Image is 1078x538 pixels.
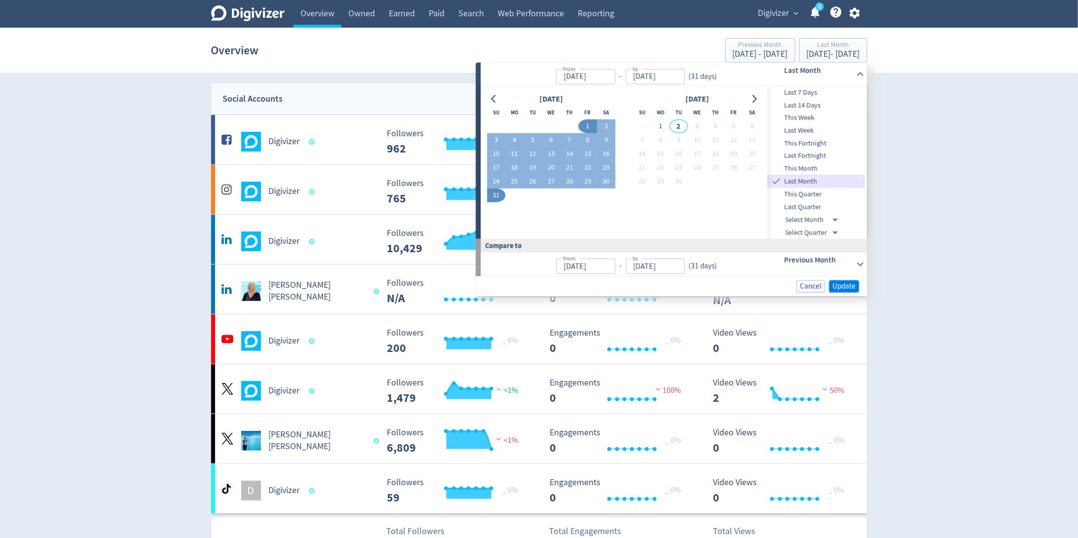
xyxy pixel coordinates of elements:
a: Emma Lo Russo undefined[PERSON_NAME] [PERSON_NAME] Followers --- Followers 6,809 <1% Engagements ... [211,414,867,463]
button: 19 [523,161,542,175]
button: 31 [487,189,505,202]
button: Update [829,280,859,293]
span: This Month [768,163,865,174]
a: DDigivizer Followers --- _ 0% Followers 59 Engagements 0 Engagements 0 _ 0% Video Views 0 Video V... [211,464,867,513]
h5: Digivizer [269,186,300,197]
button: 5 [523,133,542,147]
span: Data last synced: 2 Sep 2025, 1:02am (AEST) [309,189,317,194]
span: Data last synced: 1 Sep 2025, 11:02pm (AEST) [374,289,382,294]
span: Data last synced: 2 Sep 2025, 9:02am (AEST) [309,388,317,394]
svg: Video Views 0 [708,328,856,354]
button: 26 [523,175,542,189]
button: 12 [725,133,743,147]
th: Thursday [706,106,725,119]
svg: Followers --- [382,478,530,504]
div: ( 31 days ) [685,261,717,272]
span: This Fortnight [768,138,865,149]
span: Last Fortnight [768,151,865,161]
button: 14 [560,147,579,161]
h6: Last Month [784,64,852,76]
svg: Engagements 0 [545,378,693,404]
th: Monday [651,106,669,119]
div: Last Month [768,175,865,188]
span: Last Month [782,176,865,187]
button: 7 [560,133,579,147]
button: 8 [651,133,669,147]
button: 9 [597,133,615,147]
button: 27 [542,175,560,189]
svg: Video Views 2 [708,378,856,404]
button: 22 [651,161,669,175]
label: to [632,254,638,263]
th: Sunday [633,106,651,119]
button: 26 [725,161,743,175]
th: Saturday [597,106,615,119]
button: Previous Month[DATE] - [DATE] [725,38,795,63]
button: 1 [651,119,669,133]
div: [DATE] [536,93,566,106]
button: 11 [505,147,523,161]
a: Digivizer undefinedDigivizer Followers --- _ 0% Followers 765 Engagements 3 Engagements 3 57% Vid... [211,165,867,214]
div: [DATE] [682,93,712,106]
button: 19 [725,147,743,161]
button: 23 [597,161,615,175]
span: Data last synced: 1 Sep 2025, 10:02pm (AEST) [309,239,317,244]
button: 16 [670,147,688,161]
th: Wednesday [688,106,706,119]
div: [DATE] - [DATE] [807,50,860,59]
h6: Previous Month [784,254,852,266]
button: 1 [579,119,597,133]
h5: [PERSON_NAME] [PERSON_NAME] [269,279,365,303]
svg: Followers --- [382,428,530,454]
button: 27 [743,161,761,175]
img: Digivizer undefined [241,132,261,152]
span: _ 0% [666,435,681,445]
div: Last Fortnight [768,150,865,162]
th: Monday [505,106,523,119]
div: Social Accounts [223,92,283,106]
div: Compare to [476,239,867,252]
button: 15 [579,147,597,161]
span: Data last synced: 2 Sep 2025, 1:02am (AEST) [309,139,317,145]
button: 4 [706,119,725,133]
svg: Engagements 0 [545,478,693,504]
button: 10 [688,133,706,147]
a: Digivizer undefinedDigivizer Followers --- _ 0% Followers 962 Engagements 0 Engagements 0 100% Vi... [211,115,867,164]
svg: Video Views 0 [708,428,856,454]
span: This Week [768,113,865,123]
button: 2 [597,119,615,133]
a: Digivizer undefinedDigivizer Followers --- Followers 10,429 <1% Engagements 20 Engagements 20 41%... [211,215,867,264]
button: 30 [597,175,615,189]
label: to [632,64,638,73]
p: Total Views [713,525,770,538]
button: 13 [542,147,560,161]
button: 12 [523,147,542,161]
button: 29 [579,175,597,189]
button: 5 [725,119,743,133]
button: 21 [633,161,651,175]
button: 25 [505,175,523,189]
th: Wednesday [542,106,560,119]
div: from-to(31 days)Last Month [481,63,867,86]
div: from-to(31 days)Last Month [481,86,867,239]
h1: Overview [211,35,259,66]
span: Last Quarter [768,202,865,213]
button: 28 [560,175,579,189]
img: negative-performance.svg [494,435,504,443]
a: Digivizer undefinedDigivizer Followers --- Followers 1,479 <1% Engagements 0 Engagements 0 100% V... [211,364,867,414]
a: Digivizer undefinedDigivizer Followers --- _ 0% Followers 200 Engagements 0 Engagements 0 _ 0% Vi... [211,314,867,364]
svg: Engagements 0 [545,428,693,454]
button: 23 [670,161,688,175]
h5: [PERSON_NAME] [PERSON_NAME] [269,429,365,453]
button: 18 [706,147,725,161]
span: Last 14 Days [768,100,865,111]
svg: Followers --- [382,229,530,255]
p: Total Followers [386,525,445,538]
svg: Followers --- [382,179,530,205]
button: Go to next month [747,92,761,106]
button: 3 [487,133,505,147]
th: Tuesday [523,106,542,119]
div: Previous Month [733,41,788,50]
button: 25 [706,161,725,175]
h5: Digivizer [269,385,300,397]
